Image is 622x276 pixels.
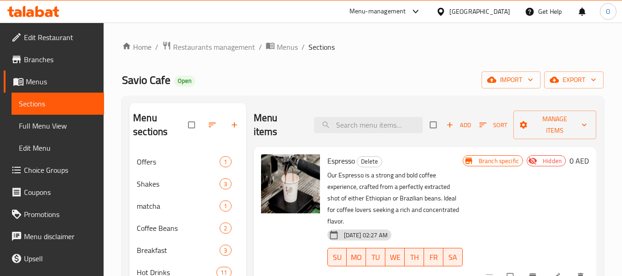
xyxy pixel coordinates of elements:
[162,41,255,53] a: Restaurants management
[220,200,231,211] div: items
[424,116,444,134] span: Select section
[137,245,220,256] span: Breakfast
[552,74,596,86] span: export
[220,158,231,166] span: 1
[173,41,255,53] span: Restaurants management
[220,156,231,167] div: items
[19,120,97,131] span: Full Menu View
[327,154,355,168] span: Espresso
[24,209,97,220] span: Promotions
[174,77,195,85] span: Open
[155,41,158,53] li: /
[521,113,589,136] span: Manage items
[129,239,246,261] div: Breakfast3
[122,70,170,90] span: Savio Cafe
[24,32,97,43] span: Edit Restaurant
[220,202,231,211] span: 1
[12,137,104,159] a: Edit Menu
[308,41,335,53] span: Sections
[220,246,231,255] span: 3
[314,117,423,133] input: search
[347,248,366,266] button: MO
[539,157,565,165] span: Hidden
[385,248,405,266] button: WE
[302,41,305,53] li: /
[544,71,604,88] button: export
[19,98,97,109] span: Sections
[331,251,343,264] span: SU
[24,164,97,176] span: Choice Groups
[174,76,195,87] div: Open
[220,223,231,234] div: items
[424,248,443,266] button: FR
[137,200,220,211] span: matcha
[389,251,401,264] span: WE
[220,178,231,189] div: items
[4,70,104,93] a: Menus
[447,251,459,264] span: SA
[129,173,246,195] div: Shakes3
[129,151,246,173] div: Offers1
[19,142,97,153] span: Edit Menu
[261,154,320,213] img: Espresso
[277,41,298,53] span: Menus
[24,231,97,242] span: Menu disclaimer
[4,181,104,203] a: Coupons
[327,248,347,266] button: SU
[606,6,610,17] span: O
[479,120,507,130] span: Sort
[443,248,463,266] button: SA
[475,157,523,165] span: Branch specific
[408,251,420,264] span: TH
[24,253,97,264] span: Upsell
[220,245,231,256] div: items
[122,41,151,53] a: Home
[444,118,473,132] span: Add item
[489,74,533,86] span: import
[12,93,104,115] a: Sections
[137,178,220,189] span: Shakes
[446,120,471,130] span: Add
[24,187,97,198] span: Coupons
[26,76,97,87] span: Menus
[4,26,104,48] a: Edit Restaurant
[340,231,391,240] span: [DATE] 02:27 AM
[444,118,473,132] button: Add
[349,6,406,17] div: Menu-management
[4,159,104,181] a: Choice Groups
[370,251,382,264] span: TU
[327,170,463,227] p: Our Espresso is a strong and bold coffee experience, crafted from a perfectly extracted shot of e...
[513,111,596,139] button: Manage items
[224,115,246,135] button: Add section
[405,248,424,266] button: TH
[220,224,231,233] span: 2
[137,223,220,234] span: Coffee Beans
[122,41,604,53] nav: breadcrumb
[4,203,104,225] a: Promotions
[129,217,246,239] div: Coffee Beans2
[254,111,303,139] h2: Menu items
[266,41,298,53] a: Menus
[350,251,362,264] span: MO
[4,225,104,247] a: Menu disclaimer
[473,118,513,132] span: Sort items
[4,247,104,270] a: Upsell
[482,71,541,88] button: import
[133,111,188,139] h2: Menu sections
[449,6,510,17] div: [GEOGRAPHIC_DATA]
[259,41,262,53] li: /
[570,154,589,167] h6: 0 AED
[357,156,382,167] span: Delete
[366,248,385,266] button: TU
[428,251,440,264] span: FR
[137,156,220,167] span: Offers
[24,54,97,65] span: Branches
[220,180,231,188] span: 3
[183,116,202,134] span: Select all sections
